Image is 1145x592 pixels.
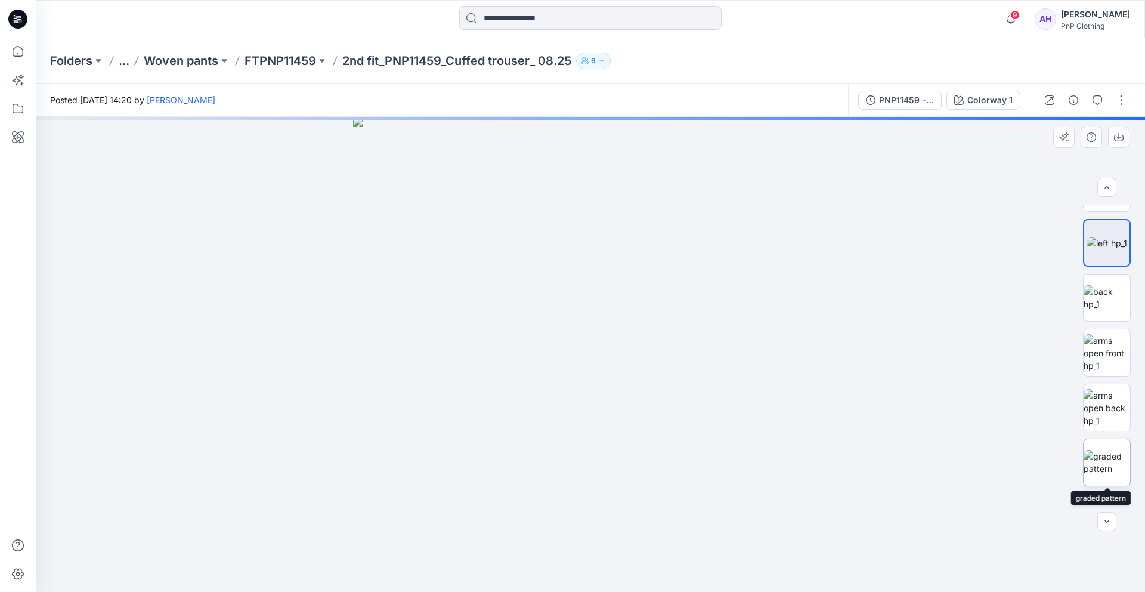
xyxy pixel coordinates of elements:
span: 9 [1010,10,1020,20]
a: [PERSON_NAME] [147,95,215,105]
div: PNP11459 - 25-09 - new suggested grade [879,94,934,107]
button: Colorway 1 [946,91,1020,110]
img: arms open front hp_1 [1084,334,1130,372]
div: [PERSON_NAME] [1061,7,1130,21]
img: left hp_1 [1087,237,1127,249]
img: eyJhbGciOiJIUzI1NiIsImtpZCI6IjAiLCJzbHQiOiJzZXMiLCJ0eXAiOiJKV1QifQ.eyJkYXRhIjp7InR5cGUiOiJzdG9yYW... [353,117,828,592]
img: arms open back hp_1 [1084,389,1130,427]
button: PNP11459 - 25-09 - new suggested grade [858,91,942,110]
a: FTPNP11459 [245,53,316,69]
img: back hp_1 [1084,285,1130,310]
div: PnP Clothing [1061,21,1130,30]
p: 6 [591,54,596,67]
div: AH [1035,8,1056,30]
a: Woven pants [144,53,218,69]
div: Colorway 1 [967,94,1013,107]
a: Folders [50,53,92,69]
span: Posted [DATE] 14:20 by [50,94,215,106]
button: Details [1064,91,1083,110]
p: 2nd fit_PNP11459_Cuffed trouser_ 08.25 [342,53,571,69]
button: ... [119,53,129,69]
img: graded pattern [1084,450,1130,475]
button: 6 [576,53,611,69]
